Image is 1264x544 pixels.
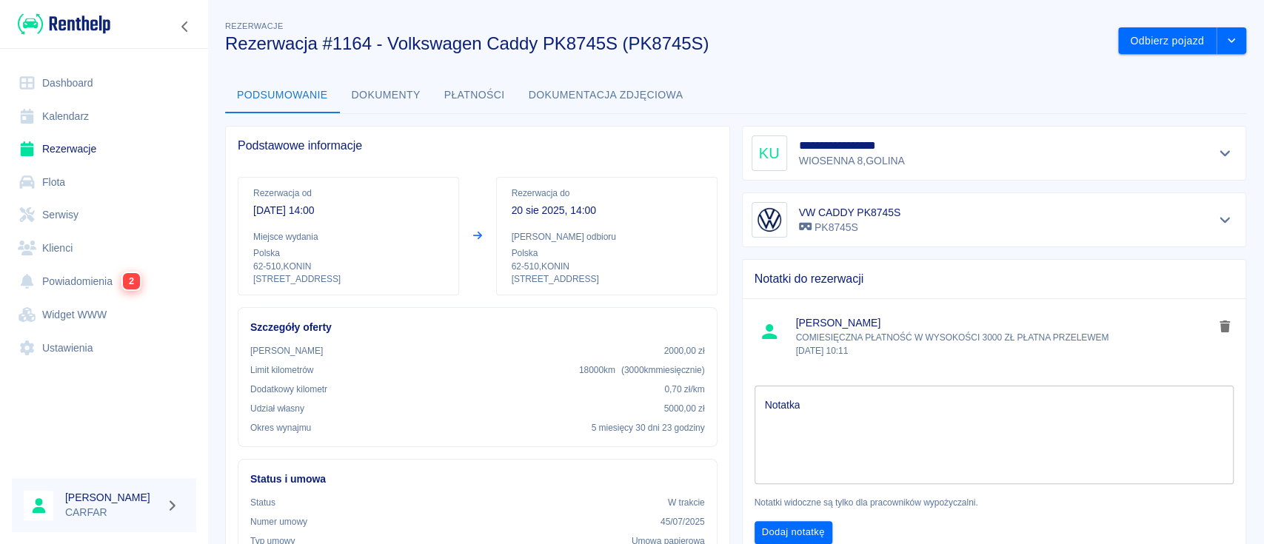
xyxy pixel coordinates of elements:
p: [DATE] 14:00 [253,203,444,218]
p: Udział własny [250,402,304,415]
p: 5000,00 zł [664,402,705,415]
a: Ustawienia [12,332,196,365]
p: [DATE] 10:11 [796,344,1214,357]
button: Dokumentacja zdjęciowa [517,78,695,113]
p: 62-510 , KONIN [253,260,444,273]
p: WIOSENNA 8 , GOLINA [799,153,921,169]
p: 0,70 zł /km [664,383,704,396]
p: [PERSON_NAME] [250,344,323,357]
h6: Status i umowa [250,471,705,487]
p: Limit kilometrów [250,363,313,377]
a: Kalendarz [12,100,196,133]
p: 5 miesięcy 30 dni 23 godziny [592,421,705,434]
h6: VW CADDY PK8745S [799,205,900,220]
p: Polska [253,246,444,260]
p: Miejsce wydania [253,230,444,244]
p: 18000 km [579,363,705,377]
p: 20 sie 2025, 14:00 [512,203,702,218]
a: Widget WWW [12,298,196,332]
p: Status [250,496,275,509]
span: Podstawowe informacje [238,138,718,153]
p: Dodatkowy kilometr [250,383,327,396]
p: [STREET_ADDRESS] [253,273,444,286]
p: Okres wynajmu [250,421,311,434]
span: [PERSON_NAME] [796,315,1214,331]
p: Rezerwacja od [253,187,444,200]
span: Rezerwacje [225,21,283,30]
h6: [PERSON_NAME] [65,490,160,505]
span: Notatki do rezerwacji [755,272,1234,286]
p: 2000,00 zł [664,344,705,357]
a: Klienci [12,232,196,265]
p: Polska [512,246,702,260]
button: Pokaż szczegóły [1213,143,1237,164]
img: Renthelp logo [18,12,110,36]
p: CARFAR [65,505,160,520]
a: Powiadomienia2 [12,264,196,298]
h3: Rezerwacja #1164 - Volkswagen Caddy PK8745S (PK8745S) [225,33,1106,54]
p: COMIESIĘCZNA PŁATNOŚĆ W WYSOKOŚCI 3000 ZŁ PŁATNA PRZELEWEM [796,331,1214,357]
button: Podsumowanie [225,78,340,113]
a: Dashboard [12,67,196,100]
p: Numer umowy [250,515,307,528]
p: [STREET_ADDRESS] [512,273,702,286]
a: Flota [12,166,196,199]
p: Notatki widoczne są tylko dla pracowników wypożyczalni. [755,496,1234,509]
p: 45/07/2025 [661,515,705,528]
span: 2 [123,273,140,289]
span: ( 3000 km miesięcznie ) [621,365,705,375]
button: Odbierz pojazd [1118,27,1217,55]
button: Dodaj notatkę [755,521,832,544]
a: Renthelp logo [12,12,110,36]
button: Dokumenty [340,78,432,113]
p: Rezerwacja do [512,187,702,200]
a: Rezerwacje [12,132,196,166]
a: Serwisy [12,198,196,232]
p: [PERSON_NAME] odbioru [512,230,702,244]
button: Pokaż szczegóły [1213,209,1237,230]
div: KU [752,135,787,171]
button: Płatności [432,78,517,113]
p: PK8745S [799,220,900,235]
button: drop-down [1217,27,1246,55]
img: Image [755,205,784,235]
p: W trakcie [668,496,705,509]
p: 62-510 , KONIN [512,260,702,273]
button: delete note [1214,317,1236,336]
h6: Szczegóły oferty [250,320,705,335]
button: Zwiń nawigację [174,17,196,36]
